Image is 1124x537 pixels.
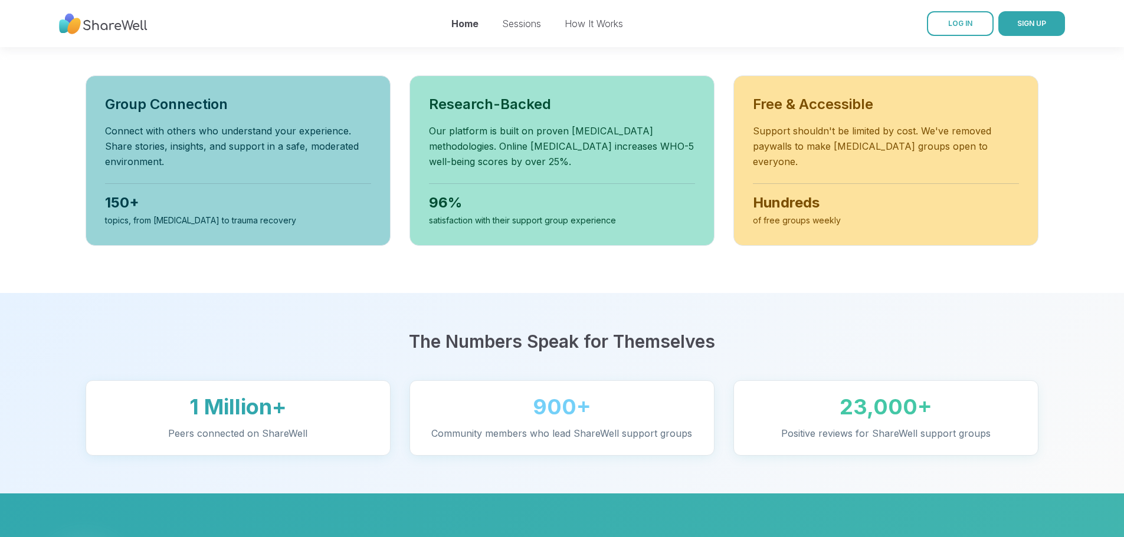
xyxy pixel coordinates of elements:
[100,426,376,441] p: Peers connected on ShareWell
[927,11,994,36] a: LOG IN
[429,193,695,212] div: 96%
[502,18,541,29] a: Sessions
[59,8,148,40] img: ShareWell Nav Logo
[105,123,371,169] p: Connect with others who understand your experience. Share stories, insights, and support in a saf...
[748,426,1024,441] p: Positive reviews for ShareWell support groups
[86,331,1039,352] h2: The Numbers Speak for Themselves
[753,123,1019,169] p: Support shouldn't be limited by cost. We've removed paywalls to make [MEDICAL_DATA] groups open t...
[753,95,1019,114] h3: Free & Accessible
[424,426,700,441] p: Community members who lead ShareWell support groups
[948,19,972,28] span: LOG IN
[429,95,695,114] h3: Research-Backed
[1017,19,1046,28] span: SIGN UP
[753,215,1019,226] div: of free groups weekly
[105,215,371,226] div: topics, from [MEDICAL_DATA] to trauma recovery
[998,11,1065,36] button: SIGN UP
[753,193,1019,212] div: Hundreds
[748,395,1024,419] div: 23,000+
[105,95,371,114] h3: Group Connection
[429,215,695,226] div: satisfaction with their support group experience
[105,193,371,212] div: 150+
[100,395,376,419] div: 1 Million+
[565,18,623,29] a: How It Works
[424,395,700,419] div: 900+
[451,18,479,29] a: Home
[429,123,695,169] p: Our platform is built on proven [MEDICAL_DATA] methodologies. Online [MEDICAL_DATA] increases WHO...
